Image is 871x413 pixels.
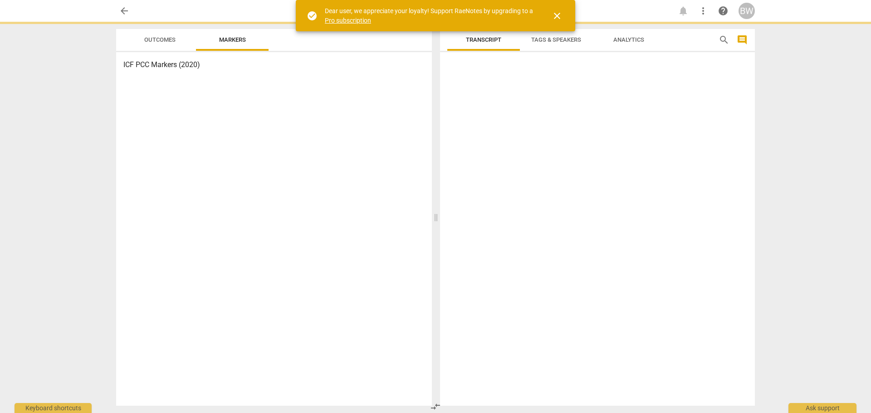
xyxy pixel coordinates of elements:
[715,3,731,19] a: Help
[219,36,246,43] span: Markers
[123,59,425,70] h3: ICF PCC Markers (2020)
[325,17,371,24] a: Pro subscription
[552,10,563,21] span: close
[307,10,318,21] span: check_circle
[739,3,755,19] button: BW
[119,5,130,16] span: arrow_back
[613,36,644,43] span: Analytics
[466,36,501,43] span: Transcript
[719,34,729,45] span: search
[144,36,176,43] span: Outcomes
[325,6,535,25] div: Dear user, we appreciate your loyalty! Support RaeNotes by upgrading to a
[737,34,748,45] span: comment
[546,5,568,27] button: Close
[735,33,749,47] button: Show/Hide comments
[718,5,729,16] span: help
[717,33,731,47] button: Search
[531,36,581,43] span: Tags & Speakers
[698,5,709,16] span: more_vert
[430,401,441,412] span: compare_arrows
[788,403,856,413] div: Ask support
[15,403,92,413] div: Keyboard shortcuts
